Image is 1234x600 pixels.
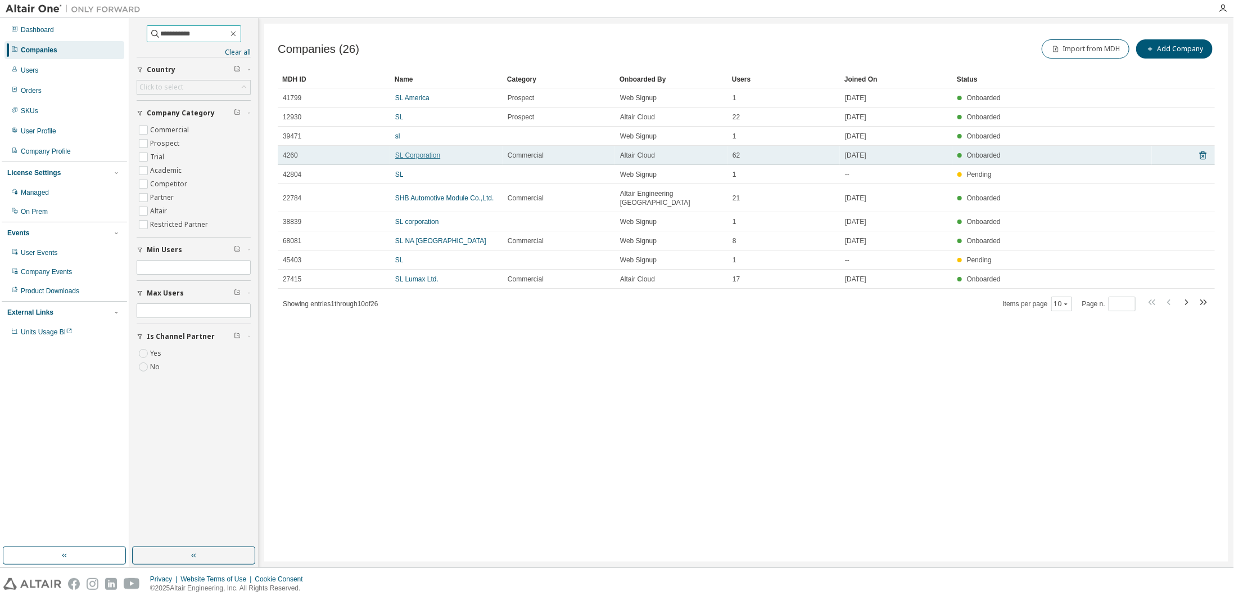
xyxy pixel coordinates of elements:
div: Category [507,70,611,88]
button: Country [137,57,251,82]
span: Units Usage BI [21,328,73,336]
span: 39471 [283,132,301,141]
div: Onboarded By [620,70,723,88]
span: Web Signup [620,217,657,226]
div: Click to select [137,80,250,94]
span: 68081 [283,236,301,245]
span: 42804 [283,170,301,179]
a: SL [395,171,404,178]
span: Country [147,65,175,74]
span: Onboarded [967,218,1001,226]
span: Onboarded [967,237,1001,245]
button: Max Users [137,281,251,306]
label: Commercial [150,123,191,137]
label: Restricted Partner [150,218,210,231]
button: Is Channel Partner [137,324,251,349]
div: Product Downloads [21,286,79,295]
label: Academic [150,164,184,177]
label: Yes [150,347,164,360]
span: 21 [733,194,740,203]
span: [DATE] [845,275,866,284]
a: SHB Automotive Module Co.,Ltd. [395,194,494,202]
span: 1 [733,93,736,102]
button: Min Users [137,238,251,262]
span: Altair Cloud [620,275,655,284]
span: [DATE] [845,93,866,102]
p: © 2025 Altair Engineering, Inc. All Rights Reserved. [150,584,310,593]
span: [DATE] [845,194,866,203]
a: SL Corporation [395,151,440,159]
span: Commercial [508,194,544,203]
div: Cookie Consent [255,575,309,584]
img: Altair One [6,3,146,15]
div: Companies [21,46,57,55]
a: SL [395,256,404,264]
span: Onboarded [967,275,1001,283]
span: 1 [733,170,736,179]
div: Joined On [844,70,948,88]
span: Web Signup [620,170,657,179]
span: Onboarded [967,113,1001,121]
img: instagram.svg [87,578,98,590]
span: 12930 [283,113,301,122]
div: Dashboard [21,25,54,34]
span: [DATE] [845,113,866,122]
span: [DATE] [845,217,866,226]
span: 17 [733,275,740,284]
span: Web Signup [620,132,657,141]
img: linkedin.svg [105,578,117,590]
span: Altair Cloud [620,151,655,160]
span: -- [845,170,849,179]
span: 22 [733,113,740,122]
label: Partner [150,191,176,204]
span: Clear filter [234,332,241,341]
span: 62 [733,151,740,160]
span: 27415 [283,275,301,284]
span: Companies (26) [278,43,359,56]
span: Clear filter [234,65,241,74]
div: Privacy [150,575,180,584]
label: Trial [150,150,166,164]
span: Web Signup [620,236,657,245]
label: Altair [150,204,169,218]
span: Is Channel Partner [147,332,215,341]
span: 1 [733,132,736,141]
a: Clear all [137,48,251,57]
span: Altair Engineering [GEOGRAPHIC_DATA] [620,189,722,207]
span: Clear filter [234,245,241,254]
span: 22784 [283,194,301,203]
div: On Prem [21,207,48,216]
img: facebook.svg [68,578,80,590]
div: Company Profile [21,147,71,156]
span: Company Category [147,109,215,118]
div: User Events [21,248,57,257]
span: Onboarded [967,132,1001,140]
span: Web Signup [620,256,657,265]
span: Onboarded [967,151,1001,159]
div: User Profile [21,127,56,136]
div: SKUs [21,106,38,115]
span: Web Signup [620,93,657,102]
span: Max Users [147,289,184,298]
span: Prospect [508,93,534,102]
div: External Links [7,308,53,317]
a: SL [395,113,404,121]
span: 1 [733,256,736,265]
span: Onboarded [967,94,1001,102]
span: [DATE] [845,151,866,160]
span: 1 [733,217,736,226]
span: Commercial [508,275,544,284]
button: Add Company [1136,39,1213,59]
span: -- [845,256,849,265]
div: Website Terms of Use [180,575,255,584]
span: Commercial [508,236,544,245]
button: Company Category [137,101,251,126]
span: Pending [967,171,992,178]
button: Import from MDH [1042,39,1129,59]
div: Events [7,229,29,238]
span: [DATE] [845,132,866,141]
div: Status [957,70,1147,88]
span: Clear filter [234,109,241,118]
span: 8 [733,236,736,245]
img: youtube.svg [124,578,140,590]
